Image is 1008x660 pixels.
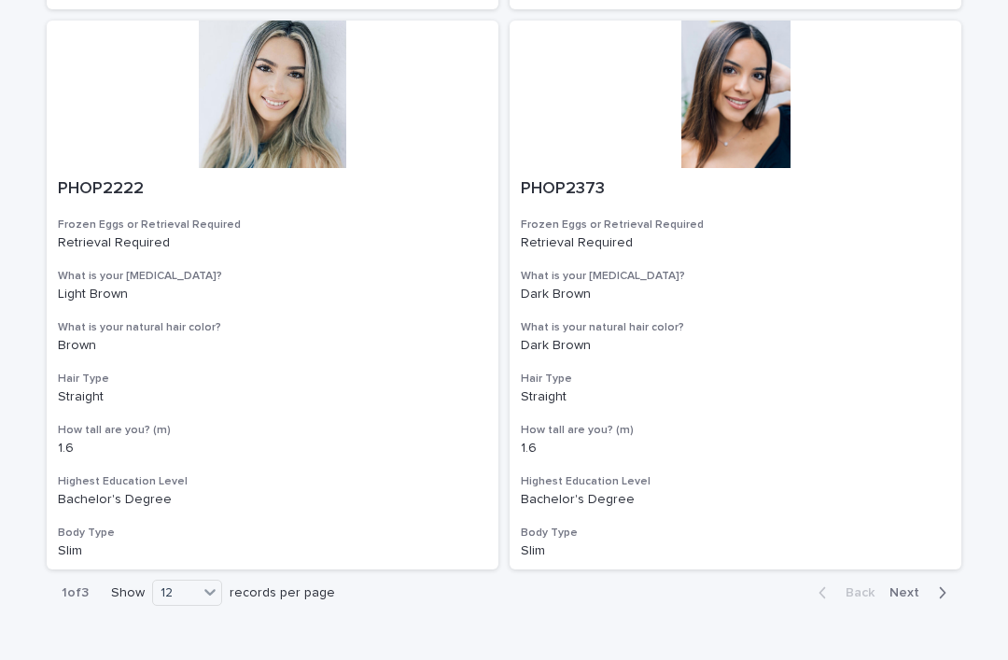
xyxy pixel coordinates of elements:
[521,372,950,386] h3: Hair Type
[521,320,950,335] h3: What is your natural hair color?
[521,287,950,302] p: Dark Brown
[521,269,950,284] h3: What is your [MEDICAL_DATA]?
[58,287,487,302] p: Light Brown
[58,235,487,251] p: Retrieval Required
[521,474,950,489] h3: Highest Education Level
[58,320,487,335] h3: What is your natural hair color?
[230,585,335,601] p: records per page
[58,474,487,489] h3: Highest Education Level
[889,586,931,599] span: Next
[58,492,487,508] p: Bachelor's Degree
[882,584,961,601] button: Next
[58,423,487,438] h3: How tall are you? (m)
[521,389,950,405] p: Straight
[521,179,950,200] p: PHOP2373
[58,179,487,200] p: PHOP2222
[58,372,487,386] h3: Hair Type
[58,389,487,405] p: Straight
[510,21,961,570] a: PHOP2373Frozen Eggs or Retrieval RequiredRetrieval RequiredWhat is your [MEDICAL_DATA]?Dark Brown...
[521,441,950,456] p: 1.6
[58,526,487,541] h3: Body Type
[834,586,875,599] span: Back
[58,218,487,232] h3: Frozen Eggs or Retrieval Required
[58,338,487,354] p: Brown
[521,423,950,438] h3: How tall are you? (m)
[521,492,950,508] p: Bachelor's Degree
[153,583,198,603] div: 12
[521,218,950,232] h3: Frozen Eggs or Retrieval Required
[58,269,487,284] h3: What is your [MEDICAL_DATA]?
[58,543,487,559] p: Slim
[804,584,882,601] button: Back
[47,570,104,616] p: 1 of 3
[521,526,950,541] h3: Body Type
[111,585,145,601] p: Show
[521,338,950,354] p: Dark Brown
[521,543,950,559] p: Slim
[58,441,487,456] p: 1.6
[47,21,498,570] a: PHOP2222Frozen Eggs or Retrieval RequiredRetrieval RequiredWhat is your [MEDICAL_DATA]?Light Brow...
[521,235,950,251] p: Retrieval Required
